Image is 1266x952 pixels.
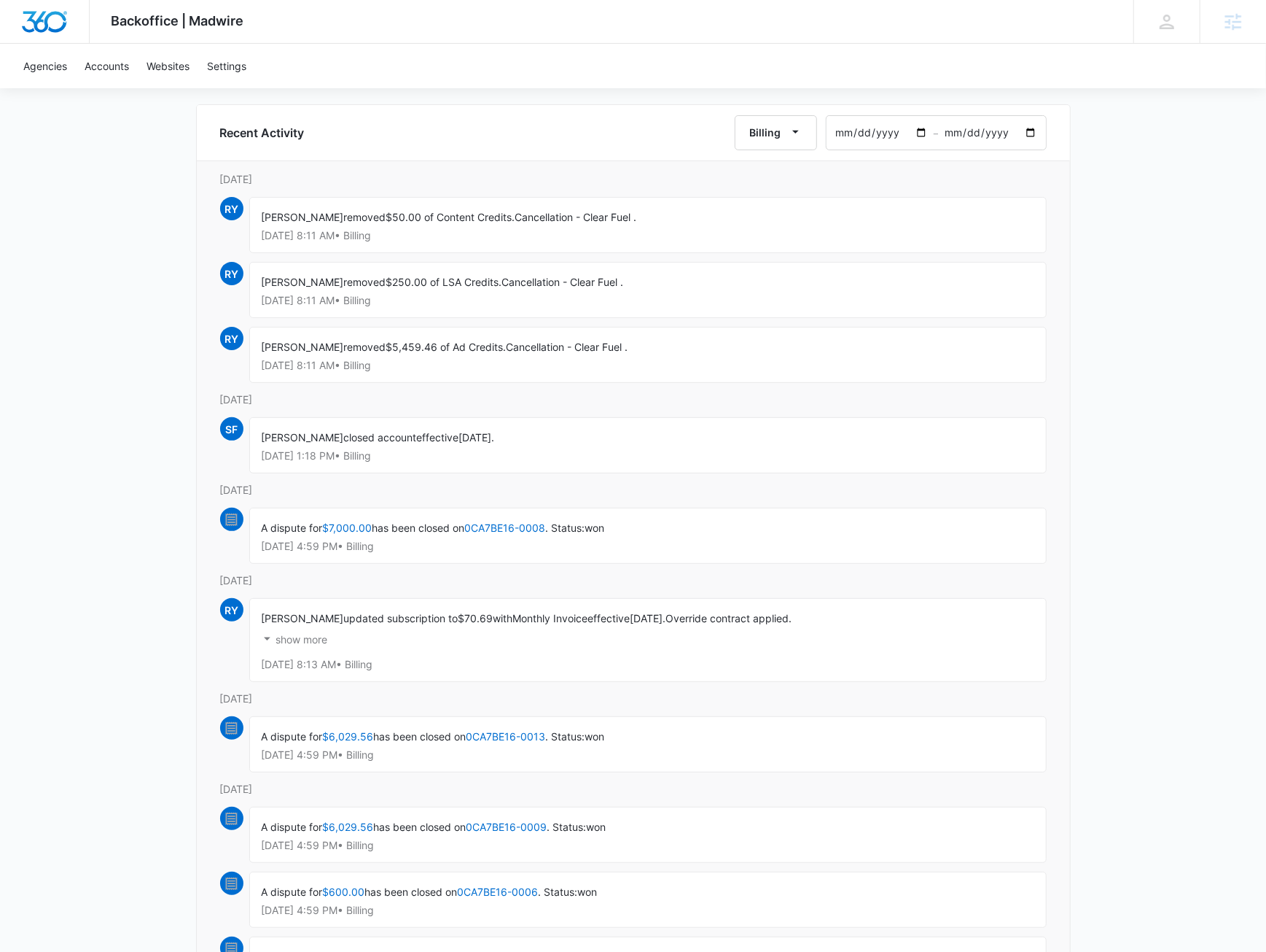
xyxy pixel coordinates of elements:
p: [DATE] 1:18 PM • Billing [262,451,1034,461]
span: Cancellation - Clear Fuel . [502,276,624,288]
span: has been closed on [372,522,465,534]
span: – [934,125,939,141]
a: $600.00 [323,886,365,898]
span: effective [417,431,459,444]
a: Accounts [76,44,138,88]
span: Backoffice | Madwire [112,13,244,28]
p: [DATE] 4:59 PM • Billing [262,905,1034,916]
span: removed [344,211,386,223]
span: [PERSON_NAME] [262,431,344,444]
span: . Status: [547,821,587,833]
button: Billing [735,115,817,150]
h6: Recent Activity [220,124,305,142]
span: with [493,612,513,624]
span: effective [588,612,630,624]
span: $70.69 [458,612,493,624]
span: updated subscription to [344,612,458,624]
span: . Status: [546,730,585,743]
a: 0CA7BE16-0008 [465,522,546,534]
span: removed [344,276,386,288]
p: [DATE] 8:11 AM • Billing [262,295,1034,306]
span: RY [220,262,243,285]
span: [PERSON_NAME] [262,612,344,624]
span: [DATE]. [630,612,666,624]
a: 0CA7BE16-0006 [458,886,539,898]
span: closed account [344,431,417,444]
p: [DATE] 4:59 PM • Billing [262,541,1034,552]
span: SF [220,417,243,441]
a: Websites [138,44,198,88]
span: . Status: [546,522,585,534]
span: has been closed on [365,886,458,898]
span: [PERSON_NAME] [262,276,344,288]
span: [PERSON_NAME] [262,341,344,353]
p: [DATE] 8:11 AM • Billing [262,231,1034,241]
p: [DATE] [220,392,1047,407]
p: [DATE] 8:13 AM • Billing [262,659,1034,670]
span: A dispute for [262,821,323,833]
span: $250.00 of LSA Credits. [386,276,502,288]
span: . Status: [539,886,578,898]
a: $6,029.56 [323,821,374,833]
span: [PERSON_NAME] [262,211,344,223]
span: has been closed on [374,821,466,833]
p: [DATE] 4:59 PM • Billing [262,750,1034,760]
span: A dispute for [262,522,323,534]
p: show more [276,635,328,645]
span: RY [220,598,243,622]
span: A dispute for [262,730,323,743]
span: A dispute for [262,886,323,898]
span: $50.00 of Content Credits. [386,211,515,223]
span: RY [220,197,243,220]
a: $6,029.56 [323,730,374,743]
a: 0CA7BE16-0009 [466,821,547,833]
p: [DATE] [220,482,1047,498]
span: Cancellation - Clear Fuel . [515,211,637,223]
button: show more [262,626,328,654]
span: won [585,522,605,534]
p: [DATE] [220,171,1047,187]
span: RY [220,327,243,350]
a: Settings [198,44,255,88]
span: Monthly Invoice [513,612,588,624]
a: $7,000.00 [323,522,372,534]
a: 0CA7BE16-0013 [466,730,546,743]
span: Cancellation - Clear Fuel . [507,341,628,353]
span: Override contract applied. [666,612,792,624]
p: [DATE] 4:59 PM • Billing [262,840,1034,851]
span: [DATE]. [459,431,495,444]
span: removed [344,341,386,353]
span: $5,459.46 of Ad Credits. [386,341,507,353]
span: won [585,730,605,743]
p: [DATE] 8:11 AM • Billing [262,360,1034,371]
p: [DATE] [220,781,1047,797]
p: [DATE] [220,573,1047,588]
a: Agencies [15,44,76,88]
span: has been closed on [374,730,466,743]
p: [DATE] [220,691,1047,706]
span: won [587,821,606,833]
span: won [578,886,598,898]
